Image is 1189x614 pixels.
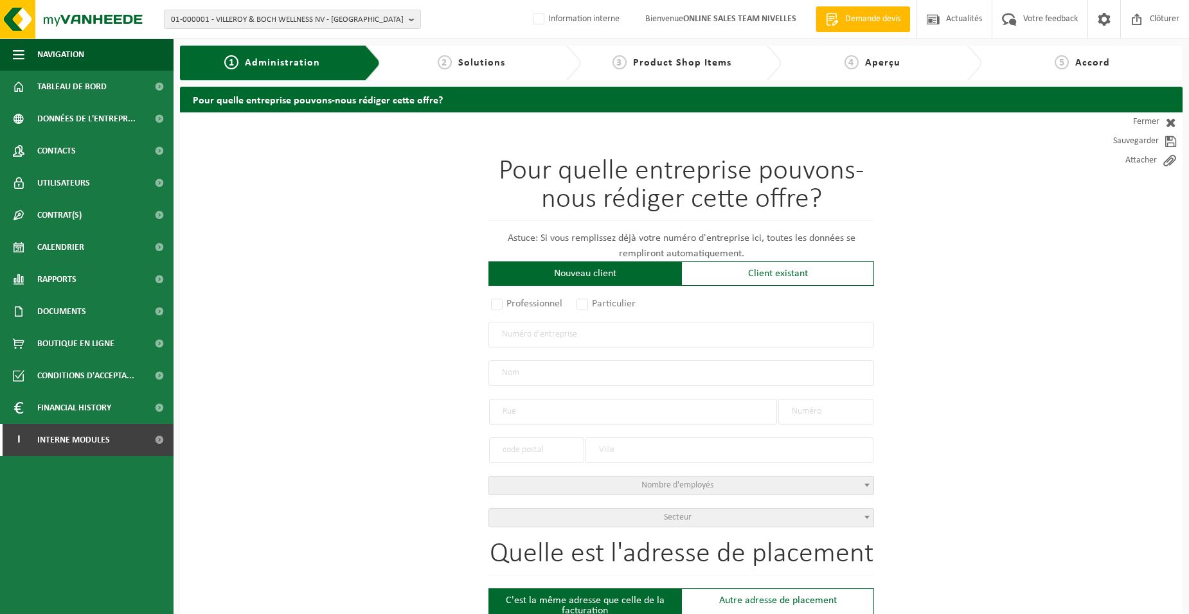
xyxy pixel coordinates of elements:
span: 2 [438,55,452,69]
h2: Pour quelle entreprise pouvons-nous rédiger cette offre? [180,87,1183,112]
span: 01-000001 - VILLEROY & BOCH WELLNESS NV - [GEOGRAPHIC_DATA] [171,10,404,30]
span: Tableau de bord [37,71,107,103]
span: 1 [224,55,238,69]
span: Solutions [458,58,505,68]
a: Sauvegarder [1067,132,1183,151]
h1: Pour quelle entreprise pouvons-nous rédiger cette offre? [488,157,874,221]
a: Demande devis [816,6,910,32]
span: Rapports [37,263,76,295]
input: Numéro d'entreprise [488,322,874,347]
a: 2Solutions [387,55,555,71]
input: code postal [489,437,584,463]
a: Attacher [1067,151,1183,170]
a: 4Aperçu [788,55,956,71]
button: 01-000001 - VILLEROY & BOCH WELLNESS NV - [GEOGRAPHIC_DATA] [164,10,421,29]
span: Contacts [37,135,76,167]
span: Utilisateurs [37,167,90,199]
label: Professionnel [488,295,566,313]
span: Financial History [37,392,111,424]
a: 3Product Shop Items [587,55,756,71]
span: Interne modules [37,424,110,456]
div: Nouveau client [488,261,681,286]
a: 5Accord [988,55,1176,71]
input: Nom [488,360,874,386]
input: Rue [489,399,777,425]
a: Fermer [1067,112,1183,132]
p: Astuce: Si vous remplissez déjà votre numéro d'entreprise ici, toutes les données se rempliront a... [488,231,874,261]
h1: Quelle est l'adresse de placement [488,540,874,575]
input: Ville [586,437,873,463]
span: Calendrier [37,231,84,263]
span: Administration [245,58,320,68]
span: Navigation [37,39,84,71]
span: Conditions d'accepta... [37,360,134,392]
span: Documents [37,295,86,328]
span: Product Shop Items [633,58,731,68]
strong: ONLINE SALES TEAM NIVELLES [683,14,796,24]
span: Contrat(s) [37,199,82,231]
span: Boutique en ligne [37,328,114,360]
label: Particulier [574,295,639,313]
span: Nombre d'employés [641,480,713,490]
span: Secteur [664,513,692,522]
span: Aperçu [865,58,900,68]
div: Client existant [681,261,874,286]
span: 4 [845,55,859,69]
span: Données de l'entrepr... [37,103,136,135]
a: 1Administration [190,55,355,71]
span: 5 [1055,55,1069,69]
label: Information interne [530,10,620,29]
span: Accord [1075,58,1110,68]
span: 3 [612,55,627,69]
input: Numéro [778,399,873,425]
span: I [13,424,24,456]
span: Demande devis [842,13,904,26]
